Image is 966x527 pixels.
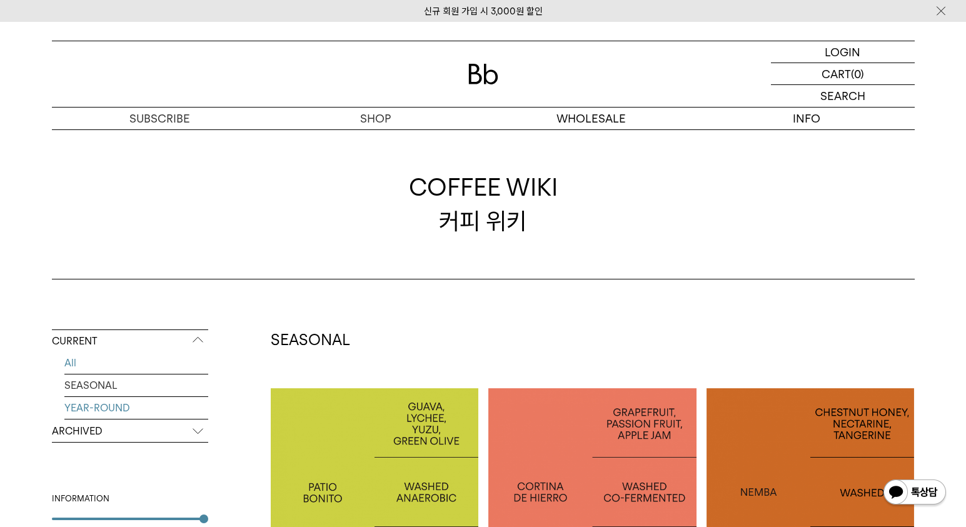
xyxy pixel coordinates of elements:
[468,64,498,84] img: 로고
[64,397,208,419] a: YEAR-ROUND
[820,85,865,107] p: SEARCH
[424,6,543,17] a: 신규 회원 가입 시 3,000원 할인
[268,108,483,129] a: SHOP
[64,374,208,396] a: SEASONAL
[52,493,208,505] div: INFORMATION
[825,41,860,63] p: LOGIN
[52,108,268,129] a: SUBSCRIBE
[409,171,558,204] span: COFFEE WIKI
[52,420,208,443] p: ARCHIVED
[64,352,208,374] a: All
[52,330,208,353] p: CURRENT
[699,108,915,129] p: INFO
[822,63,851,84] p: CART
[483,108,699,129] p: WHOLESALE
[882,478,947,508] img: 카카오톡 채널 1:1 채팅 버튼
[409,171,558,237] div: 커피 위키
[771,41,915,63] a: LOGIN
[771,63,915,85] a: CART (0)
[851,63,864,84] p: (0)
[271,329,915,351] h2: SEASONAL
